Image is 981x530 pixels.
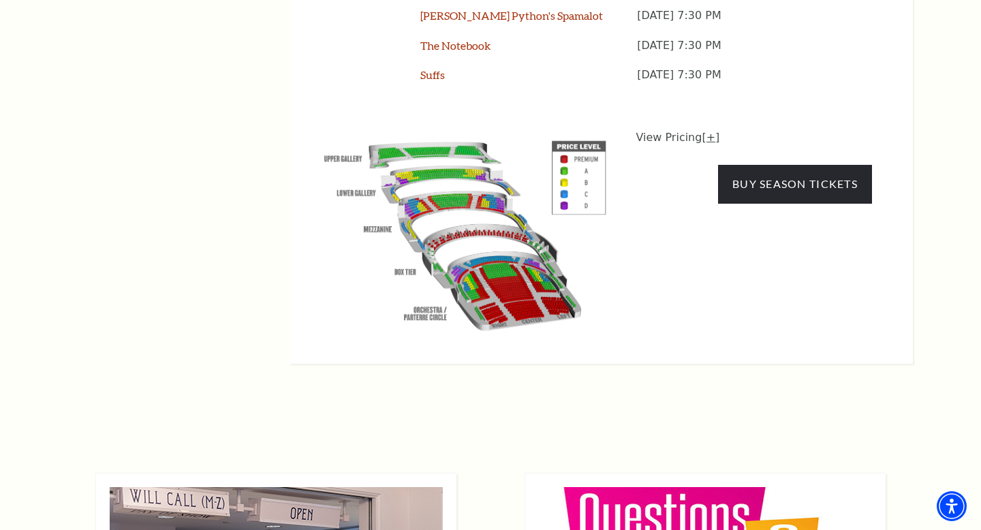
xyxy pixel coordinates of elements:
a: Suffs [420,68,445,81]
div: Accessibility Menu [937,491,967,521]
p: [DATE] 7:30 PM [637,38,872,67]
a: The Notebook [420,39,490,52]
a: Buy Season Tickets [718,165,872,203]
p: View Pricing [636,129,873,146]
img: View Pricing [310,129,621,337]
a: [PERSON_NAME] Python's Spamalot [420,9,603,22]
a: [+] [702,131,719,144]
p: [DATE] 7:30 PM [637,8,872,37]
p: [DATE] 7:30 PM [637,67,872,97]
